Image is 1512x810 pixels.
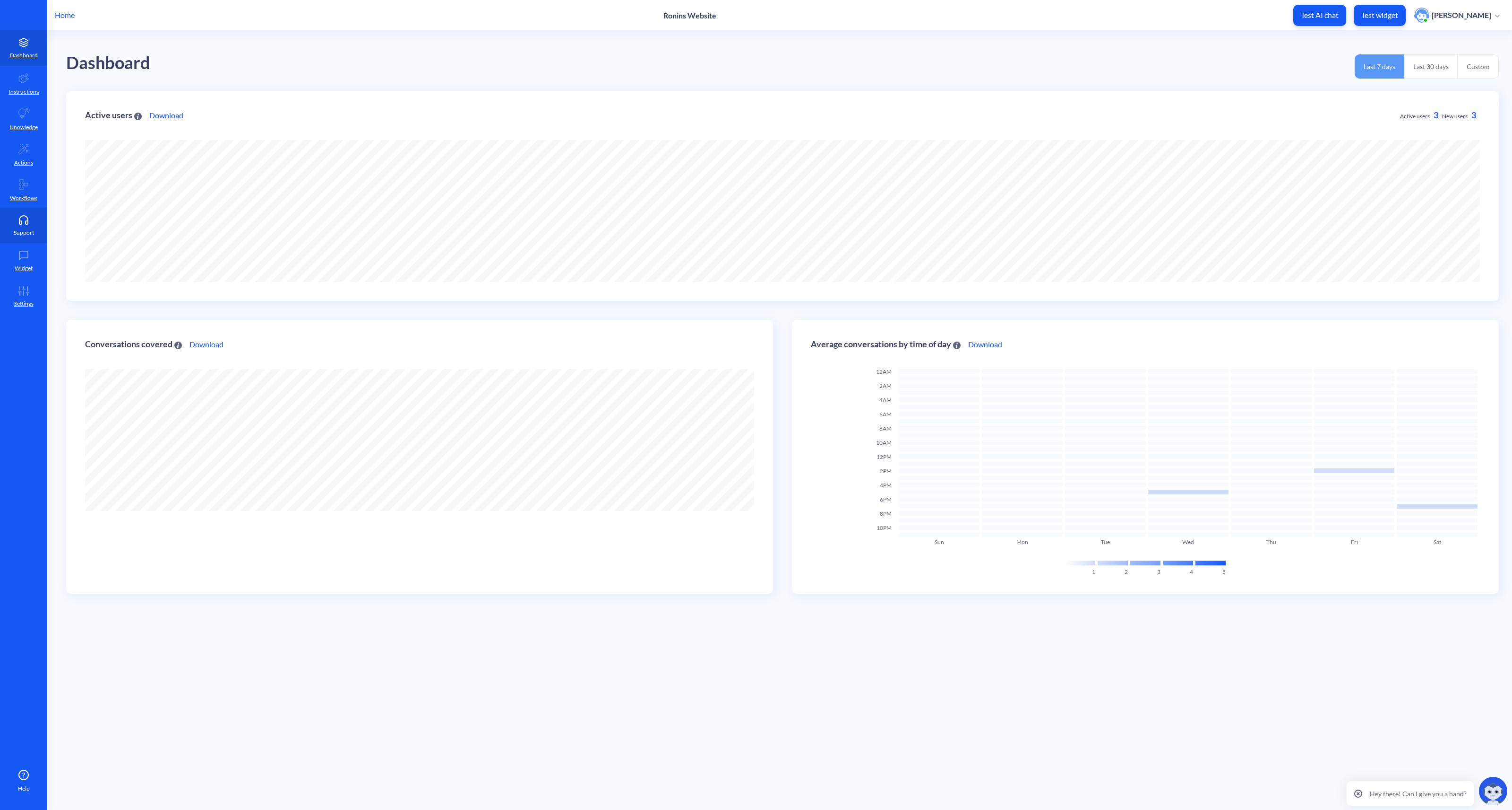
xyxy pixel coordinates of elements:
div: Dashboard [66,50,150,77]
span: 10PM [876,524,892,531]
div: Wed [1148,539,1229,545]
div: 1 [1065,569,1095,575]
span: New users [1442,113,1468,120]
button: user photo[PERSON_NAME] [1409,7,1504,24]
span: 6PM [880,496,892,503]
span: 3 [1434,110,1438,120]
span: Help [18,784,30,793]
div: Conversations covered [85,340,182,349]
p: Actions [14,158,33,167]
div: Fri [1314,539,1395,545]
p: Test widget [1361,10,1398,20]
span: 8PM [880,510,892,517]
span: 10AM [876,439,892,446]
button: Last 7 days [1355,54,1404,79]
a: Download [149,110,183,121]
div: 2 [1098,569,1128,575]
div: Thu [1231,539,1312,545]
p: Ronins Website [663,11,716,20]
span: 6AM [879,411,892,418]
img: user photo [1414,8,1429,23]
button: Test AI chat [1293,5,1346,26]
span: Active users [1400,113,1430,120]
span: 12PM [876,453,892,460]
div: Sun [899,539,980,545]
p: Widget [15,264,33,273]
div: 4 [1163,569,1193,575]
p: Instructions [9,88,39,96]
div: Sat [1397,539,1478,545]
span: 4AM [879,396,892,404]
span: 2AM [879,382,892,389]
span: 12AM [876,368,892,375]
span: 4PM [880,482,892,489]
p: Settings [14,299,34,308]
div: Average conversations by time of day [811,340,961,349]
p: Knowledge [10,123,38,132]
p: Home [55,9,75,21]
button: Custom [1458,54,1499,79]
p: Dashboard [10,51,38,60]
div: Mon [982,539,1063,545]
span: 2PM [880,467,892,475]
span: 3 [1471,110,1476,120]
button: Test widget [1354,5,1406,26]
p: Hey there! Can I give you a hand? [1370,789,1467,799]
a: Download [968,339,1002,350]
button: Last 30 days [1404,54,1458,79]
a: Download [189,339,223,350]
p: Support [14,229,34,237]
div: 3 [1130,569,1160,575]
div: Active users [85,111,142,120]
p: [PERSON_NAME] [1432,10,1491,20]
p: Test AI chat [1301,10,1339,20]
span: 8AM [879,425,892,432]
div: Tue [1065,539,1146,545]
div: 5 [1195,569,1226,575]
img: copilot-icon.svg [1479,777,1507,805]
p: Workflows [10,194,37,202]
